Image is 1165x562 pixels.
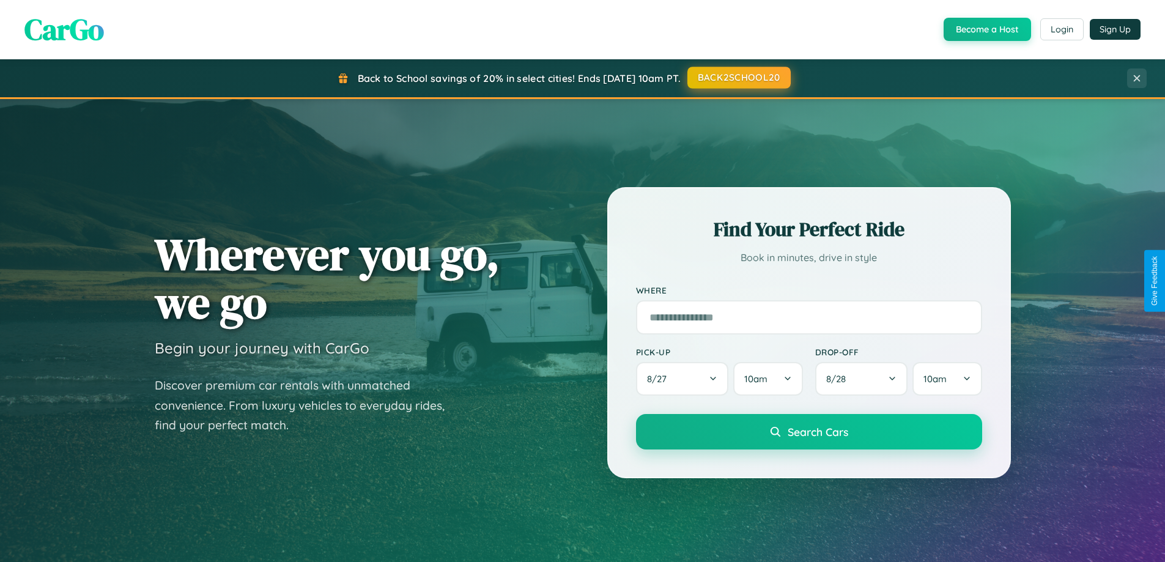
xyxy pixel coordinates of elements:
span: 10am [744,373,767,385]
button: 10am [912,362,982,396]
button: Sign Up [1090,19,1141,40]
p: Discover premium car rentals with unmatched convenience. From luxury vehicles to everyday rides, ... [155,375,460,435]
h2: Find Your Perfect Ride [636,216,982,243]
button: Become a Host [944,18,1031,41]
span: CarGo [24,9,104,50]
button: 8/28 [815,362,908,396]
label: Drop-off [815,347,982,357]
label: Where [636,285,982,295]
span: Search Cars [788,425,848,438]
button: Login [1040,18,1084,40]
p: Book in minutes, drive in style [636,249,982,267]
button: BACK2SCHOOL20 [687,67,791,89]
h1: Wherever you go, we go [155,230,500,327]
div: Give Feedback [1150,256,1159,306]
span: 8 / 28 [826,373,852,385]
h3: Begin your journey with CarGo [155,339,369,357]
button: 8/27 [636,362,729,396]
button: Search Cars [636,414,982,449]
span: Back to School savings of 20% in select cities! Ends [DATE] 10am PT. [358,72,681,84]
button: 10am [733,362,802,396]
span: 10am [923,373,947,385]
span: 8 / 27 [647,373,673,385]
label: Pick-up [636,347,803,357]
